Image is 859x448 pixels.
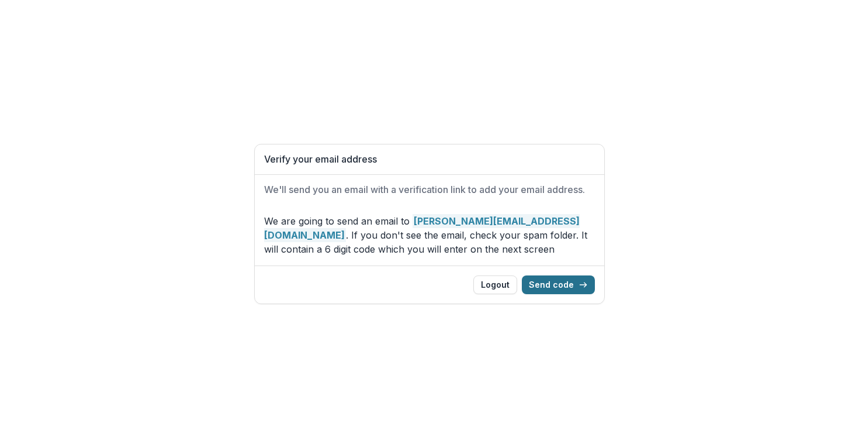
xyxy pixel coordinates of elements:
h2: We'll send you an email with a verification link to add your email address. [264,184,595,195]
h1: Verify your email address [264,154,595,165]
button: Logout [473,275,517,294]
p: We are going to send an email to . If you don't see the email, check your spam folder. It will co... [264,214,595,256]
strong: [PERSON_NAME][EMAIL_ADDRESS][DOMAIN_NAME] [264,214,580,242]
button: Send code [522,275,595,294]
